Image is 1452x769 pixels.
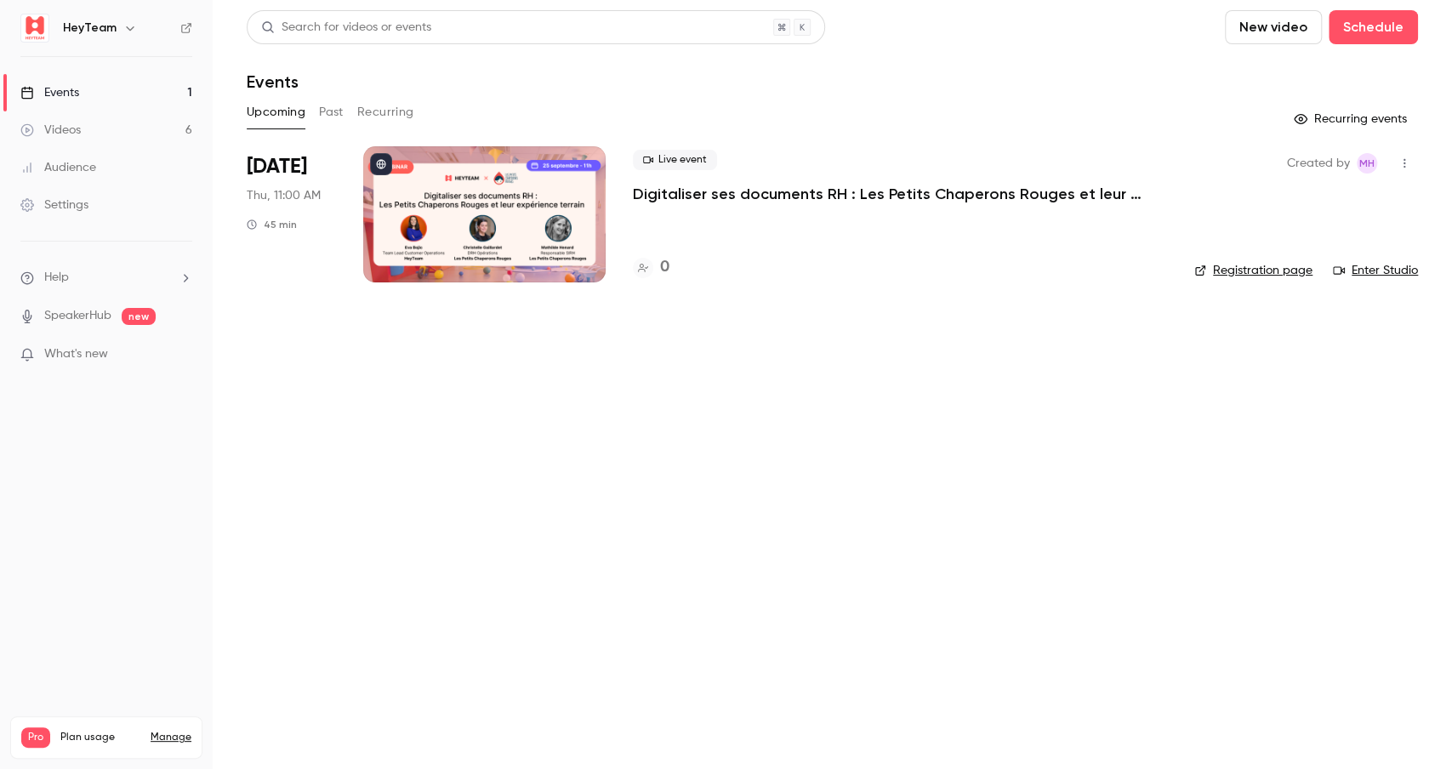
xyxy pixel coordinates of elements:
div: Sep 25 Thu, 11:00 AM (Europe/Paris) [247,146,336,282]
span: Created by [1287,153,1350,174]
h4: 0 [660,256,669,279]
div: Events [20,84,79,101]
a: Digitaliser ses documents RH : Les Petits Chaperons Rouges et leur expérience terrain [633,184,1143,204]
a: Registration page [1194,262,1312,279]
div: Audience [20,159,96,176]
h6: HeyTeam [63,20,117,37]
div: Settings [20,197,88,214]
a: Enter Studio [1333,262,1418,279]
span: Live event [633,150,717,170]
a: 0 [633,256,669,279]
div: Search for videos or events [261,19,431,37]
img: HeyTeam [21,14,48,42]
button: Past [319,99,344,126]
a: Manage [151,731,191,744]
button: Recurring events [1286,105,1418,133]
span: What's new [44,345,108,363]
button: Recurring [357,99,414,126]
span: Help [44,269,69,287]
button: Schedule [1329,10,1418,44]
div: 45 min [247,218,297,231]
button: Upcoming [247,99,305,126]
span: new [122,308,156,325]
span: Thu, 11:00 AM [247,187,321,204]
span: Marketing HeyTeam [1357,153,1377,174]
h1: Events [247,71,299,92]
span: Plan usage [60,731,140,744]
a: SpeakerHub [44,307,111,325]
span: [DATE] [247,153,307,180]
button: New video [1225,10,1322,44]
div: Videos [20,122,81,139]
span: Pro [21,727,50,748]
li: help-dropdown-opener [20,269,192,287]
span: MH [1359,153,1375,174]
iframe: Noticeable Trigger [172,347,192,362]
